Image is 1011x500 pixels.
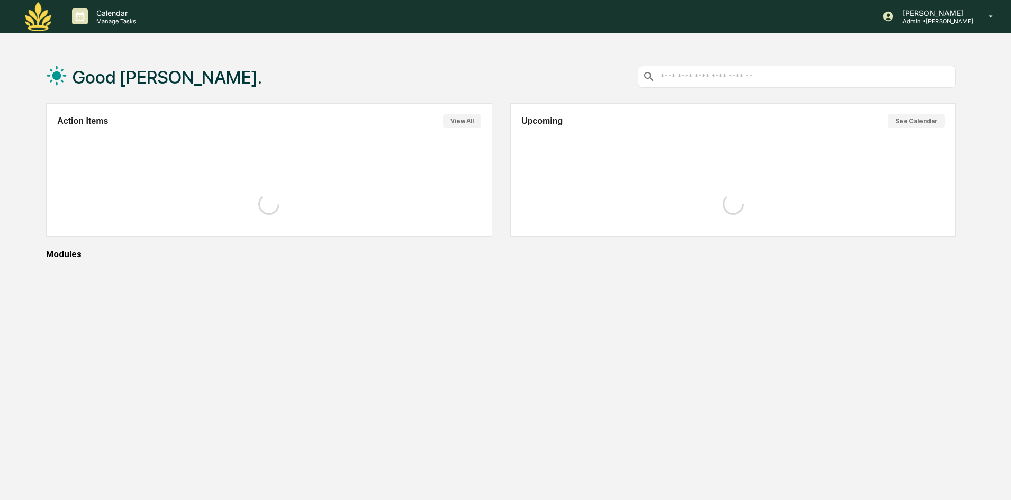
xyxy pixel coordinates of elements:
p: Admin • [PERSON_NAME] [894,17,973,25]
h2: Upcoming [521,116,563,126]
h1: Good [PERSON_NAME]. [73,67,262,88]
p: Calendar [88,8,141,17]
p: Manage Tasks [88,17,141,25]
h2: Action Items [57,116,108,126]
div: Modules [46,249,956,259]
img: logo [25,2,51,31]
button: View All [443,114,481,128]
button: See Calendar [888,114,945,128]
p: [PERSON_NAME] [894,8,973,17]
